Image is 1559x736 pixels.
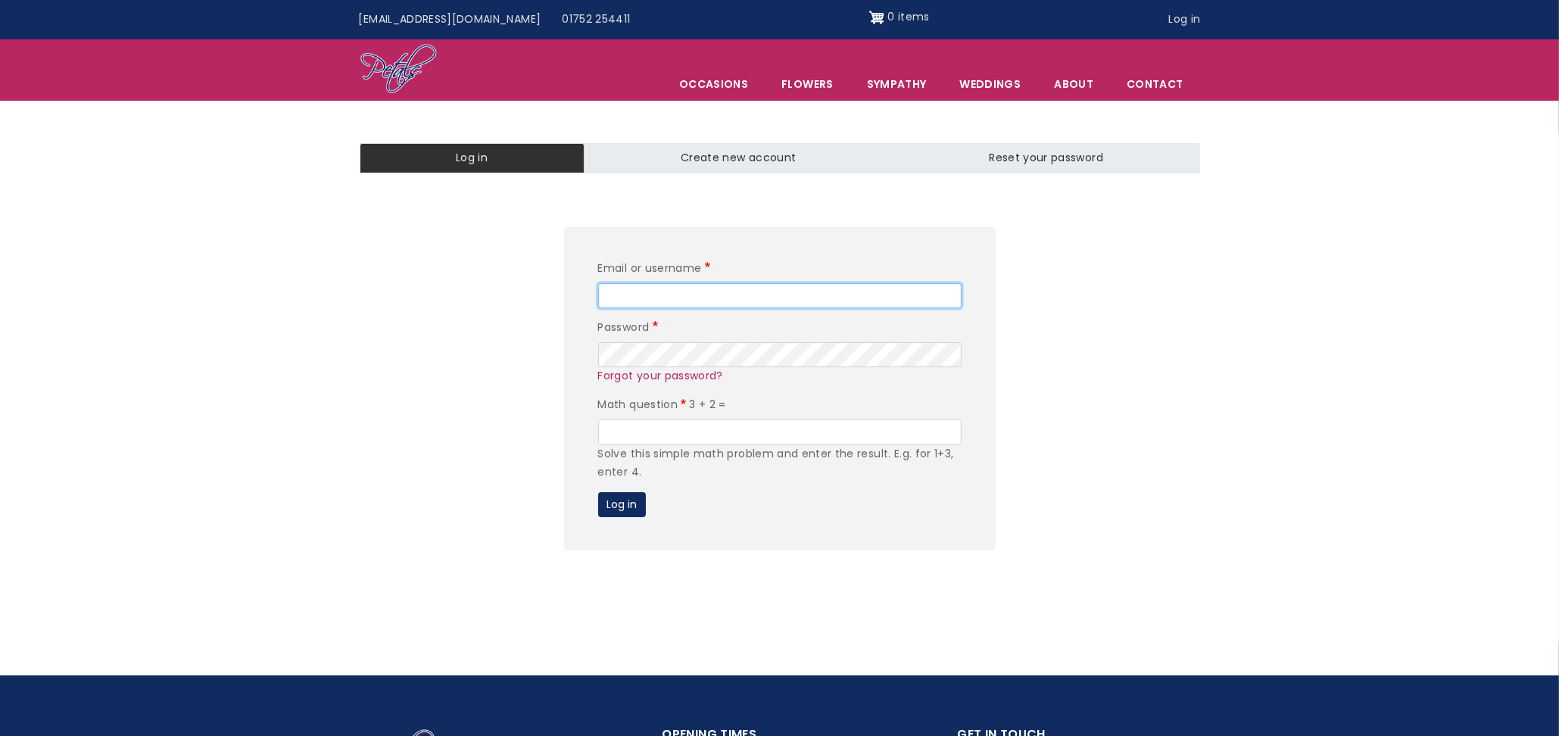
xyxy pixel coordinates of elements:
label: Math question [598,396,690,414]
a: Forgot your password? [598,368,723,383]
a: Shopping cart 0 items [869,5,930,30]
a: 01752 254411 [551,5,641,34]
div: 3 + 2 = [598,396,962,481]
div: Solve this simple math problem and enter the result. E.g. for 1+3, enter 4. [598,445,962,482]
span: 0 items [887,9,929,24]
a: Flowers [765,68,849,100]
a: Contact [1111,68,1199,100]
a: [EMAIL_ADDRESS][DOMAIN_NAME] [348,5,552,34]
a: Sympathy [851,68,943,100]
a: Create new account [585,143,893,173]
span: Weddings [943,68,1037,100]
a: Log in [1158,5,1211,34]
label: Email or username [598,260,713,278]
img: Home [360,43,438,96]
label: Password [598,319,661,337]
a: About [1038,68,1109,100]
a: Log in [360,143,585,173]
a: Reset your password [893,143,1200,173]
button: Log in [598,492,646,518]
nav: Tabs [348,143,1211,173]
span: Occasions [663,68,764,100]
img: Shopping cart [869,5,884,30]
